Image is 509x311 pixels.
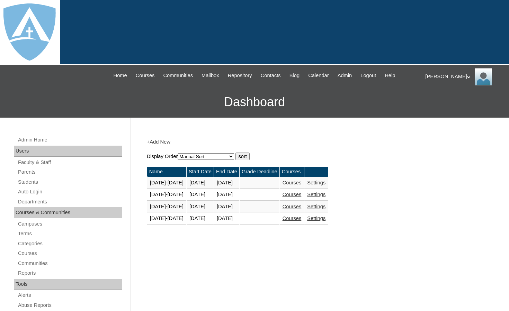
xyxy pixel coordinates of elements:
input: sort [235,153,249,160]
a: Reports [17,269,122,277]
a: Blog [286,72,303,80]
td: [DATE]-[DATE] [147,177,186,189]
div: Courses & Communities [14,207,122,218]
a: Communities [17,259,122,268]
a: Campuses [17,220,122,228]
a: Add New [150,139,170,145]
td: [DATE] [187,201,214,213]
td: [DATE] [187,213,214,225]
a: Settings [307,204,325,209]
a: Home [110,72,131,80]
td: [DATE] [214,189,239,201]
span: Contacts [261,72,281,80]
div: [PERSON_NAME] [425,68,502,85]
td: Name [147,167,186,177]
td: End Date [214,167,239,177]
a: Admin Home [17,136,122,144]
a: Contacts [257,72,284,80]
a: Settings [307,180,325,185]
a: Faculty & Staff [17,158,122,167]
td: [DATE] [214,177,239,189]
a: Repository [224,72,256,80]
td: [DATE] [187,177,214,189]
div: Tools [14,279,122,290]
img: logo-white.png [3,3,56,61]
span: Calendar [308,72,329,80]
a: Students [17,178,122,186]
a: Terms [17,229,122,238]
td: Start Date [187,167,214,177]
img: Melanie Sevilla [475,68,492,85]
td: Grade Deadline [240,167,279,177]
a: Courses [283,180,302,185]
td: Courses [280,167,304,177]
span: Blog [289,72,300,80]
span: Mailbox [202,72,219,80]
td: [DATE]-[DATE] [147,201,186,213]
span: Home [114,72,127,80]
a: Courses [17,249,122,258]
a: Courses [283,216,302,221]
a: Courses [132,72,158,80]
a: Help [381,72,399,80]
span: Admin [338,72,352,80]
h3: Dashboard [3,86,506,118]
a: Settings [307,216,325,221]
span: Communities [163,72,193,80]
span: Help [385,72,395,80]
td: [DATE]-[DATE] [147,189,186,201]
a: Mailbox [198,72,223,80]
span: Repository [228,72,252,80]
div: + [147,138,490,146]
span: Courses [136,72,155,80]
a: Parents [17,168,122,176]
form: Display Order [147,153,490,160]
td: [DATE] [214,213,239,225]
a: Abuse Reports [17,301,122,310]
td: [DATE] [214,201,239,213]
a: Courses [283,204,302,209]
a: Calendar [305,72,332,80]
a: Settings [307,192,325,197]
span: Logout [360,72,376,80]
td: [DATE]-[DATE] [147,213,186,225]
a: Communities [160,72,196,80]
a: Courses [283,192,302,197]
a: Logout [357,72,379,80]
a: Alerts [17,291,122,300]
a: Admin [334,72,356,80]
div: Users [14,146,122,157]
a: Departments [17,198,122,206]
a: Auto Login [17,187,122,196]
a: Categories [17,239,122,248]
td: [DATE] [187,189,214,201]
